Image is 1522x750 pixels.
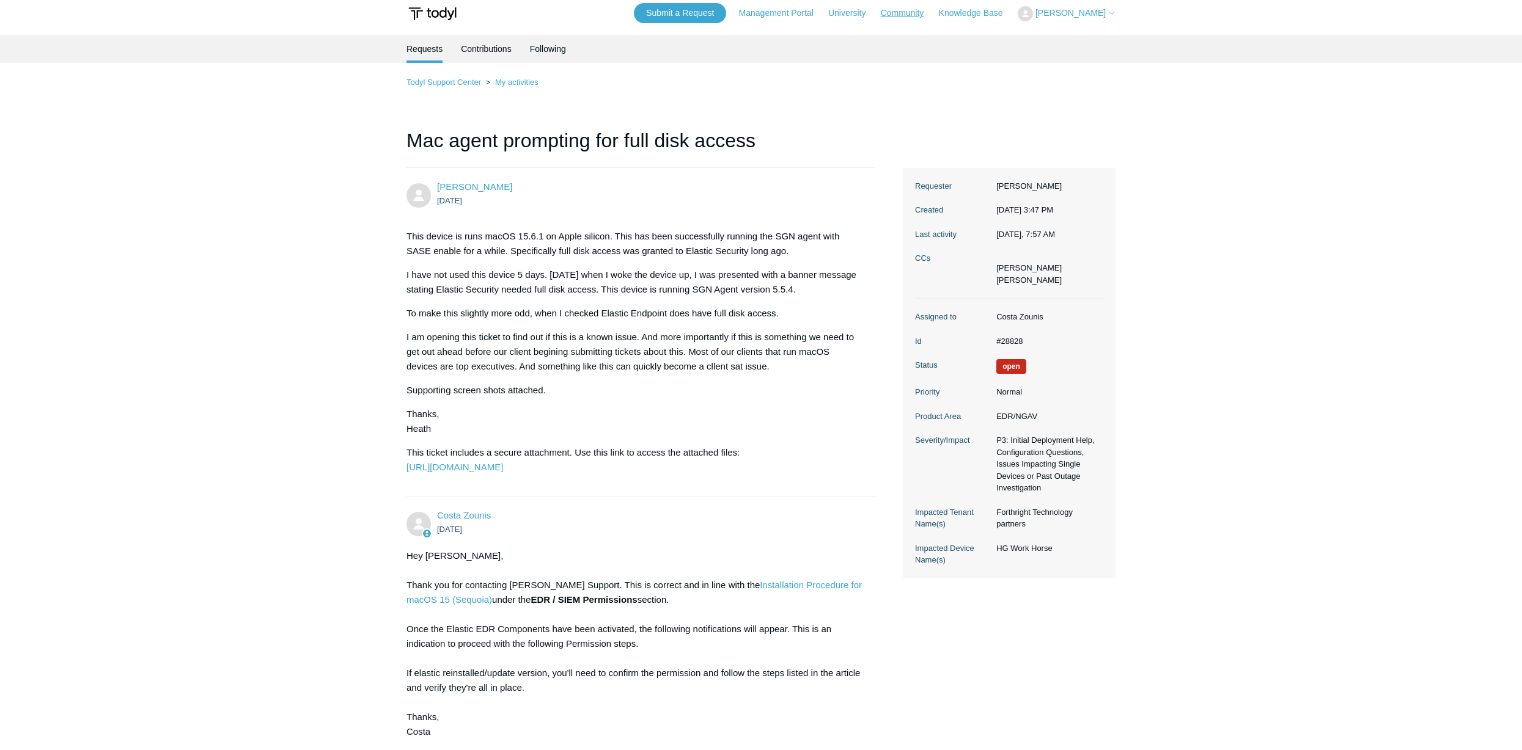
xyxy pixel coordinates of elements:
[990,542,1103,555] dd: HG Work Horse
[915,335,990,348] dt: Id
[996,230,1055,239] time: 10/14/2025, 07:57
[915,204,990,216] dt: Created
[461,35,512,63] a: Contributions
[990,434,1103,494] dd: P3: Initial Deployment Help, Configuration Questions, Issues Impacting Single Devices or Past Out...
[739,7,826,20] a: Management Portal
[406,462,503,472] a: [URL][DOMAIN_NAME]
[406,383,862,398] p: Supporting screen shots attached.
[990,410,1103,423] dd: EDR/NGAV
[915,386,990,398] dt: Priority
[990,386,1103,398] dd: Normal
[437,181,512,192] a: [PERSON_NAME]
[881,7,936,20] a: Community
[406,330,862,374] p: I am opening this ticket to find out if this is a known issue. And more importantly if this is so...
[996,205,1053,214] time: 10/09/2025, 15:47
[530,35,566,63] a: Following
[990,506,1103,530] dd: Forthright Technology partners
[437,181,512,192] span: Heath Gieson
[915,252,990,264] dt: CCs
[990,180,1103,192] dd: [PERSON_NAME]
[406,548,862,739] div: Hey [PERSON_NAME], Thank you for contacting [PERSON_NAME] Support. This is correct and in line wi...
[406,78,481,87] a: Todyl Support Center
[406,407,862,436] p: Thanks, Heath
[915,180,990,192] dt: Requester
[406,580,862,605] a: Installation Procedure for macOS 15 (Sequoia)
[915,228,990,241] dt: Last activity
[406,445,862,475] p: This ticket includes a secure attachment. Use this link to access the attached files:
[828,7,878,20] a: University
[915,506,990,530] dt: Impacted Tenant Name(s)
[634,3,726,23] a: Submit a Request
[406,268,862,297] p: I have not used this device 5 days. [DATE] when I woke the device up, I was presented with a bann...
[915,311,990,323] dt: Assigned to
[531,594,637,605] strong: EDR / SIEM Permissions
[483,78,539,87] li: My activities
[406,126,875,168] h1: Mac agent prompting for full disk access
[990,311,1103,323] dd: Costa Zounis
[406,35,443,63] li: Requests
[406,78,483,87] li: Todyl Support Center
[437,525,462,534] time: 10/09/2025, 15:58
[437,196,462,205] time: 10/09/2025, 15:47
[996,274,1062,286] li: Tom Carracino
[437,510,491,520] a: Costa Zounis
[915,542,990,566] dt: Impacted Device Name(s)
[915,410,990,423] dt: Product Area
[915,434,990,446] dt: Severity/Impact
[939,7,1015,20] a: Knowledge Base
[996,262,1062,274] li: Frank Merino
[915,359,990,371] dt: Status
[996,359,1026,374] span: We are working on a response for you
[495,78,539,87] a: My activities
[406,2,458,25] img: Todyl Support Center Help Center home page
[406,229,862,258] p: This device is runs macOS 15.6.1 on Apple silicon. This has been successfully running the SGN age...
[1018,6,1116,21] button: [PERSON_NAME]
[990,335,1103,348] dd: #28828
[1035,8,1106,18] span: [PERSON_NAME]
[406,306,862,321] p: To make this slightly more odd, when I checked Elastic Endpoint does have full disk access.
